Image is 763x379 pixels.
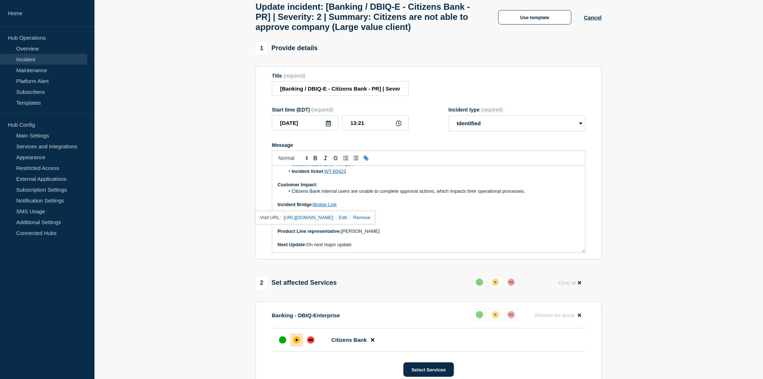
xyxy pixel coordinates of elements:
[325,169,346,174] a: WT-60423
[272,166,585,252] div: Message
[307,336,314,344] div: down
[331,154,341,162] button: Toggle strikethrough text
[278,228,341,234] strong: Product Line representative:
[342,116,409,130] input: HH:MM
[498,10,572,25] button: Use template
[449,116,586,131] select: Incident type
[312,107,334,113] span: (required)
[476,311,483,318] div: up
[449,107,586,113] div: Incident type
[508,279,515,286] div: down
[508,311,515,318] div: down
[285,188,580,195] li: Citizens Bank internal users are unable to complete approval actions, which impacts their operati...
[278,215,580,221] p: Jetik Cana
[321,154,331,162] button: Toggle italic text
[473,276,486,289] button: up
[473,308,486,321] button: up
[492,279,499,286] div: affected
[292,169,323,174] strong: Incident ticket
[256,42,318,55] div: Provide details
[489,276,502,289] button: affected
[284,213,333,222] a: [URL][DOMAIN_NAME]
[403,362,454,377] button: Select Services
[492,311,499,318] div: affected
[331,337,367,343] span: Citizens Bank
[275,154,310,162] span: Font size
[293,336,300,344] div: affected
[285,168,580,175] li: :
[272,312,340,318] p: Banking - DBIQ-Enterprise
[481,107,503,113] span: (required)
[476,279,483,286] div: up
[584,14,602,21] button: Cancel
[272,81,409,96] input: Title
[310,154,321,162] button: Toggle bold text
[283,73,305,79] span: (required)
[361,154,371,162] button: Toggle link
[505,276,518,289] button: down
[272,116,339,130] input: YYYY-MM-DD
[256,277,268,289] span: 2
[278,182,318,187] strong: Customer Impact:
[272,73,409,79] div: Title
[531,308,586,322] button: Remove the group
[489,308,502,321] button: affected
[278,202,313,207] strong: Incident Bridge:
[313,202,337,207] a: Bridge Link
[505,308,518,321] button: down
[278,241,580,248] p: On next major update
[272,142,586,148] div: Message
[256,277,337,289] div: Set affected Services
[351,154,361,162] button: Toggle bulleted list
[535,313,575,318] span: Remove the group
[279,336,286,344] div: up
[256,42,268,55] span: 1
[256,2,486,32] h1: Update incident: [Banking / DBIQ-E - Citizens Bank - PR] | Severity: 2 | Summary: Citizens are no...
[341,154,351,162] button: Toggle ordered list
[278,242,306,247] strong: Next Update:
[278,228,580,235] p: [PERSON_NAME]
[272,107,409,113] div: Start time (EDT)
[554,276,586,290] button: Clear all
